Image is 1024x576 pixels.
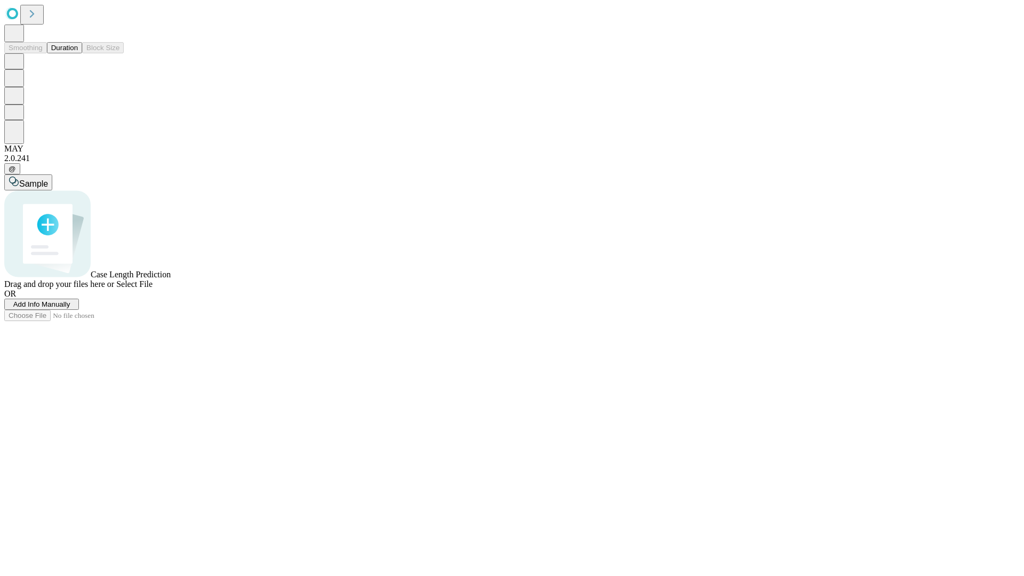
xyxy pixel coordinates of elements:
[4,289,16,298] span: OR
[13,300,70,308] span: Add Info Manually
[4,144,1020,154] div: MAY
[4,42,47,53] button: Smoothing
[4,163,20,174] button: @
[82,42,124,53] button: Block Size
[9,165,16,173] span: @
[4,154,1020,163] div: 2.0.241
[4,174,52,190] button: Sample
[47,42,82,53] button: Duration
[91,270,171,279] span: Case Length Prediction
[19,179,48,188] span: Sample
[4,299,79,310] button: Add Info Manually
[4,279,114,289] span: Drag and drop your files here or
[116,279,153,289] span: Select File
